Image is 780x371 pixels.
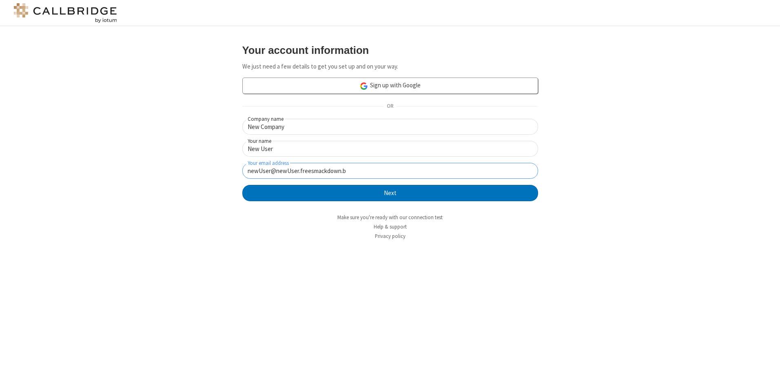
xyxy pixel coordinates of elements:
[12,3,118,23] img: logo@2x.png
[383,101,397,112] span: OR
[242,62,538,71] p: We just need a few details to get you set up and on your way.
[242,44,538,56] h3: Your account information
[242,78,538,94] a: Sign up with Google
[242,163,538,179] input: Your email address
[359,82,368,91] img: google-icon.png
[242,119,538,135] input: Company name
[375,233,406,240] a: Privacy policy
[242,185,538,201] button: Next
[337,214,443,221] a: Make sure you're ready with our connection test
[374,223,407,230] a: Help & support
[242,141,538,157] input: Your name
